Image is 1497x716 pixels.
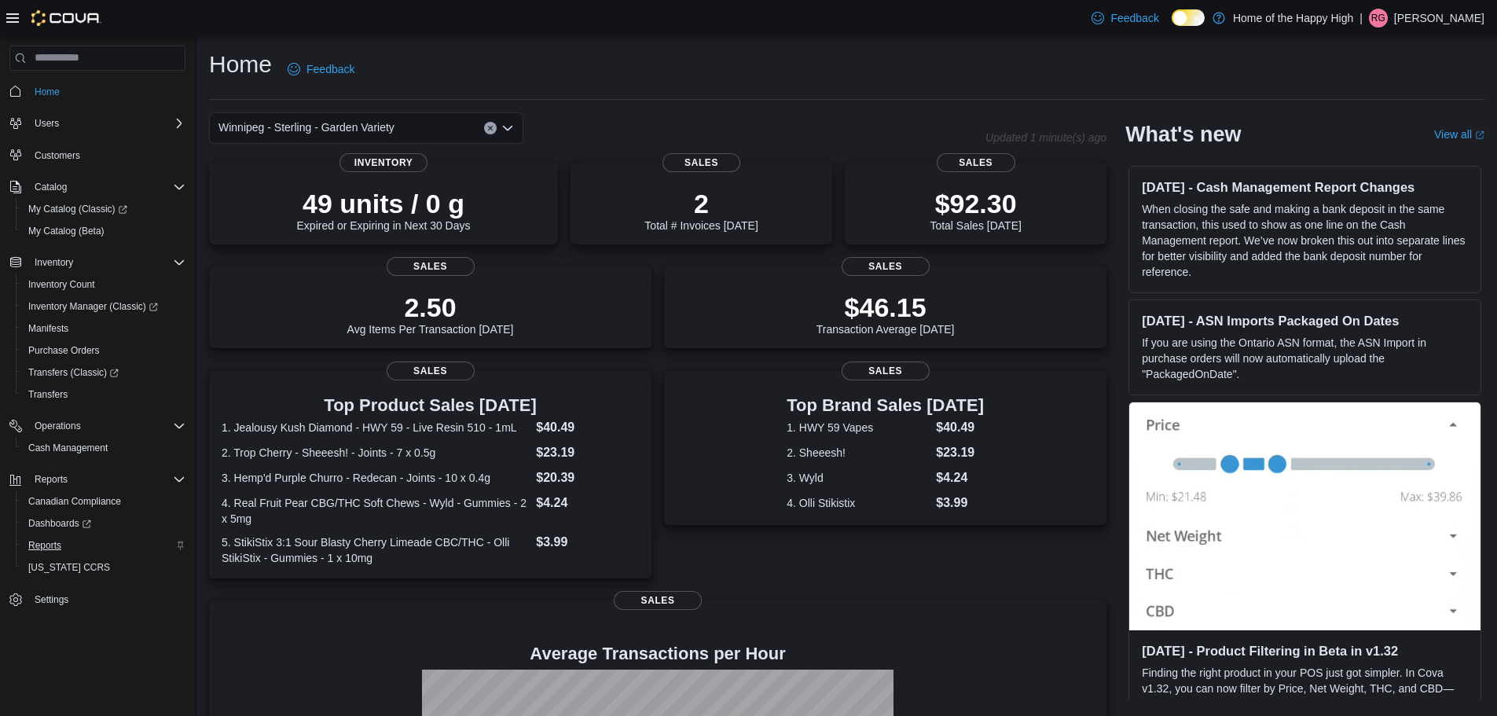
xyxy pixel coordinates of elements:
[28,225,105,237] span: My Catalog (Beta)
[22,558,116,577] a: [US_STATE] CCRS
[28,344,100,357] span: Purchase Orders
[35,86,60,98] span: Home
[35,149,80,162] span: Customers
[28,561,110,574] span: [US_STATE] CCRS
[222,495,530,527] dt: 4. Real Fruit Pear CBG/THC Soft Chews - Wyld - Gummies - 2 x 5mg
[16,318,192,340] button: Manifests
[842,362,930,380] span: Sales
[22,492,127,511] a: Canadian Compliance
[3,415,192,437] button: Operations
[536,418,639,437] dd: $40.49
[614,591,702,610] span: Sales
[28,82,185,101] span: Home
[816,292,955,336] div: Transaction Average [DATE]
[787,396,984,415] h3: Top Brand Sales [DATE]
[22,363,125,382] a: Transfers (Classic)
[22,439,185,457] span: Cash Management
[281,53,361,85] a: Feedback
[1142,335,1468,382] p: If you are using the Ontario ASN format, the ASN Import in purchase orders will now automatically...
[22,514,97,533] a: Dashboards
[1359,9,1363,28] p: |
[28,83,66,101] a: Home
[1369,9,1388,28] div: Ryan Gibbons
[28,203,127,215] span: My Catalog (Classic)
[222,420,530,435] dt: 1. Jealousy Kush Diamond - HWY 59 - Live Resin 510 - 1mL
[22,492,185,511] span: Canadian Compliance
[22,439,114,457] a: Cash Management
[222,470,530,486] dt: 3. Hemp'd Purple Churro - Redecan - Joints - 10 x 0.4g
[16,490,192,512] button: Canadian Compliance
[1394,9,1484,28] p: [PERSON_NAME]
[28,178,73,196] button: Catalog
[22,275,101,294] a: Inventory Count
[1142,643,1468,659] h3: [DATE] - Product Filtering in Beta in v1.32
[387,257,475,276] span: Sales
[28,589,185,609] span: Settings
[3,468,192,490] button: Reports
[22,558,185,577] span: Washington CCRS
[16,534,192,556] button: Reports
[3,144,192,167] button: Customers
[22,536,185,555] span: Reports
[536,468,639,487] dd: $20.39
[222,534,530,566] dt: 5. StikiStix 3:1 Sour Blasty Cherry Limeade CBC/THC - Olli StikiStix - Gummies - 1 x 10mg
[16,340,192,362] button: Purchase Orders
[222,644,1094,663] h4: Average Transactions per Hour
[28,146,86,165] a: Customers
[3,252,192,274] button: Inventory
[28,417,87,435] button: Operations
[297,188,471,219] p: 49 units / 0 g
[22,200,134,218] a: My Catalog (Classic)
[1172,9,1205,26] input: Dark Mode
[28,470,74,489] button: Reports
[347,292,514,323] p: 2.50
[222,445,530,461] dt: 2. Trop Cherry - Sheeesh! - Joints - 7 x 0.5g
[787,445,930,461] dt: 2. Sheeesh!
[35,256,73,269] span: Inventory
[936,494,984,512] dd: $3.99
[22,385,185,404] span: Transfers
[22,536,68,555] a: Reports
[3,176,192,198] button: Catalog
[936,443,984,462] dd: $23.19
[16,512,192,534] a: Dashboards
[28,278,95,291] span: Inventory Count
[16,198,192,220] a: My Catalog (Classic)
[339,153,427,172] span: Inventory
[1142,313,1468,329] h3: [DATE] - ASN Imports Packaged On Dates
[28,495,121,508] span: Canadian Compliance
[9,74,185,652] nav: Complex example
[31,10,101,26] img: Cova
[787,470,930,486] dt: 3. Wyld
[218,118,394,137] span: Winnipeg - Sterling - Garden Variety
[22,363,185,382] span: Transfers (Classic)
[28,388,68,401] span: Transfers
[222,396,639,415] h3: Top Product Sales [DATE]
[484,122,497,134] button: Clear input
[536,533,639,552] dd: $3.99
[787,495,930,511] dt: 4. Olli Stikistix
[930,188,1021,219] p: $92.30
[16,437,192,459] button: Cash Management
[644,188,758,232] div: Total # Invoices [DATE]
[22,341,185,360] span: Purchase Orders
[3,588,192,611] button: Settings
[536,443,639,462] dd: $23.19
[16,556,192,578] button: [US_STATE] CCRS
[28,145,185,165] span: Customers
[28,300,158,313] span: Inventory Manager (Classic)
[930,188,1021,232] div: Total Sales [DATE]
[16,296,192,318] a: Inventory Manager (Classic)
[22,275,185,294] span: Inventory Count
[35,117,59,130] span: Users
[536,494,639,512] dd: $4.24
[22,297,164,316] a: Inventory Manager (Classic)
[28,517,91,530] span: Dashboards
[28,178,185,196] span: Catalog
[22,319,185,338] span: Manifests
[35,181,67,193] span: Catalog
[22,341,106,360] a: Purchase Orders
[28,539,61,552] span: Reports
[985,131,1106,144] p: Updated 1 minute(s) ago
[1475,130,1484,140] svg: External link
